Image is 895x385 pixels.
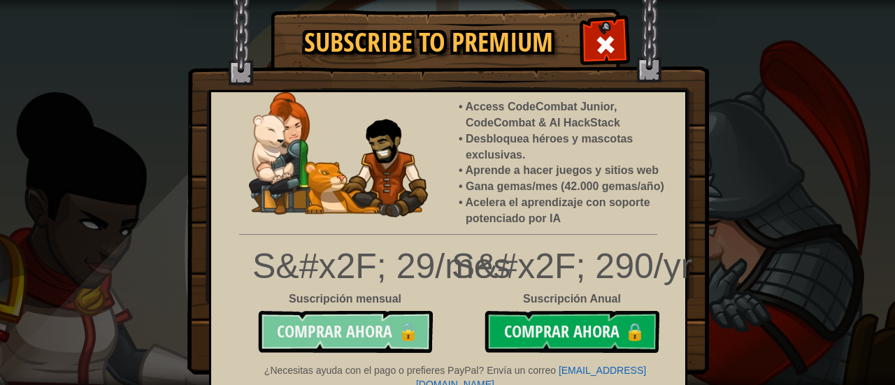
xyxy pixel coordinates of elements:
div: S&#x2F; 290/yr [201,242,696,291]
div: Suscripción mensual [252,291,438,307]
h1: Subscribe to Premium [285,28,572,57]
button: Comprar ahora🔒 [485,311,659,353]
li: Gana gemas/mes (42.000 gemas/año) [466,179,671,195]
div: Suscripción Anual [201,291,696,307]
button: Comprar ahora🔒 [258,311,433,353]
span: ¿Necesitas ayuda con el pago o prefieres PayPal? Envía un correo [264,365,556,376]
li: Desbloquea héroes y mascotas exclusivas. [466,131,671,164]
li: Aprende a hacer juegos y sitios web [466,163,671,179]
li: Acelera el aprendizaje con soporte potenciado por IA [466,195,671,227]
img: anya-and-nando-pet.webp [249,92,428,217]
div: S&#x2F; 29/mes [252,242,438,291]
li: Access CodeCombat Junior, CodeCombat & AI HackStack [466,99,671,131]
